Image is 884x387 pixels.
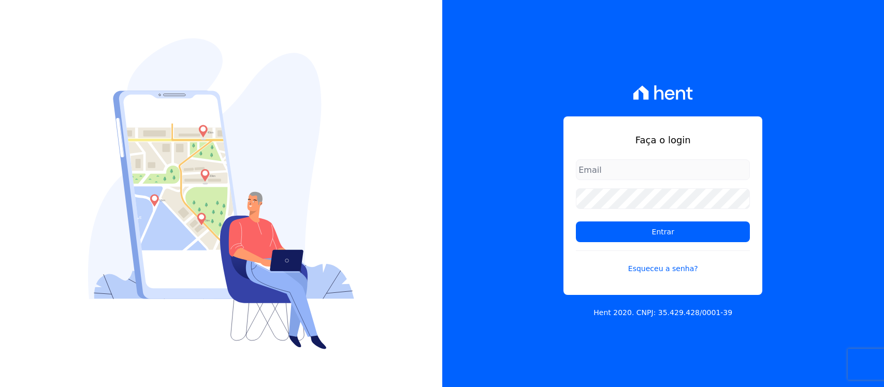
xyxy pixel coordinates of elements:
p: Hent 2020. CNPJ: 35.429.428/0001-39 [593,307,732,318]
img: Login [88,38,354,349]
h1: Faça o login [576,133,750,147]
input: Entrar [576,221,750,242]
a: Esqueceu a senha? [576,250,750,274]
input: Email [576,159,750,180]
